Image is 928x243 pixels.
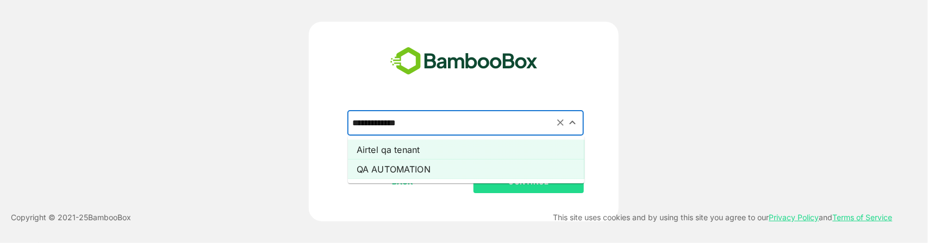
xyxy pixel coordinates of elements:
[348,159,584,179] li: QA AUTOMATION
[554,117,566,129] button: Clear
[833,213,893,222] a: Terms of Service
[769,213,819,222] a: Privacy Policy
[11,211,131,224] p: Copyright © 2021- 25 BambooBox
[553,211,893,224] p: This site uses cookies and by using this site you agree to our and
[384,43,544,79] img: bamboobox
[348,140,584,159] li: Airtel qa tenant
[565,116,580,130] button: Close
